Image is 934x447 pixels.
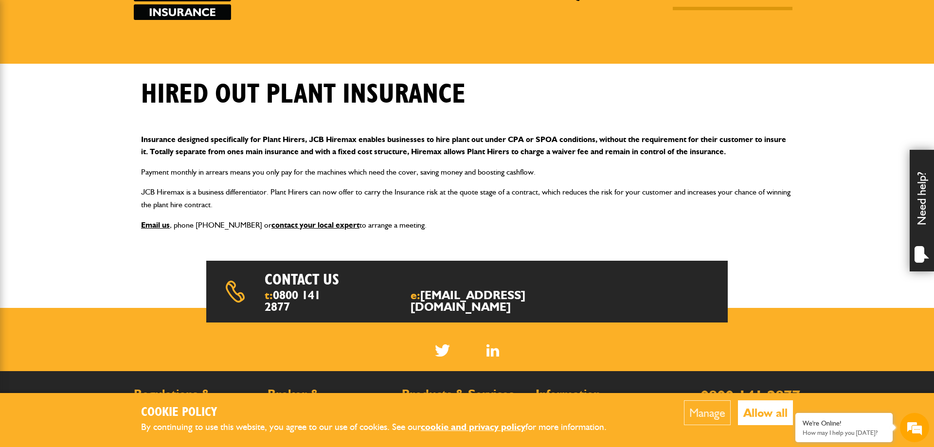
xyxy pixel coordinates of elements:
[402,388,526,401] h2: Products & Services
[17,54,41,68] img: d_20077148190_company_1631870298795_20077148190
[141,133,793,158] p: Insurance designed specifically for Plant Hirers, JCB Hiremax enables businesses to hire plant ou...
[141,220,170,230] a: Email us
[684,400,731,425] button: Manage
[265,270,493,289] h2: Contact us
[132,300,177,313] em: Start Chat
[13,90,178,111] input: Enter your last name
[738,400,793,425] button: Allow all
[141,78,466,111] h1: Hired out plant insurance
[536,388,660,401] h2: Information
[803,429,885,436] p: How may I help you today?
[141,219,793,232] p: , phone [PHONE_NUMBER] or to arrange a meeting.
[486,344,500,357] img: Linked In
[271,220,359,230] a: contact your local expert
[141,420,623,435] p: By continuing to use this website, you agree to our use of cookies. See our for more information.
[13,119,178,140] input: Enter your email address
[141,405,623,420] h2: Cookie Policy
[13,176,178,291] textarea: Type your message and hit 'Enter'
[265,288,321,314] a: 0800 141 2877
[421,421,525,432] a: cookie and privacy policy
[486,344,500,357] a: LinkedIn
[160,5,183,28] div: Minimize live chat window
[141,166,793,179] p: Payment monthly in arrears means you only pay for the machines which need the cover, saving money...
[910,150,934,271] div: Need help?
[265,289,329,313] span: t:
[411,289,574,313] span: e:
[51,54,163,67] div: Chat with us now
[803,419,885,428] div: We're Online!
[134,388,258,413] h2: Regulations & Documents
[700,386,800,405] a: 0800 141 2877
[141,186,793,211] p: JCB Hiremax is a business differentiator. Plant Hirers can now offer to carry the Insurance risk ...
[435,344,450,357] img: Twitter
[411,288,525,314] a: [EMAIL_ADDRESS][DOMAIN_NAME]
[268,388,392,413] h2: Broker & Intermediary
[13,147,178,169] input: Enter your phone number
